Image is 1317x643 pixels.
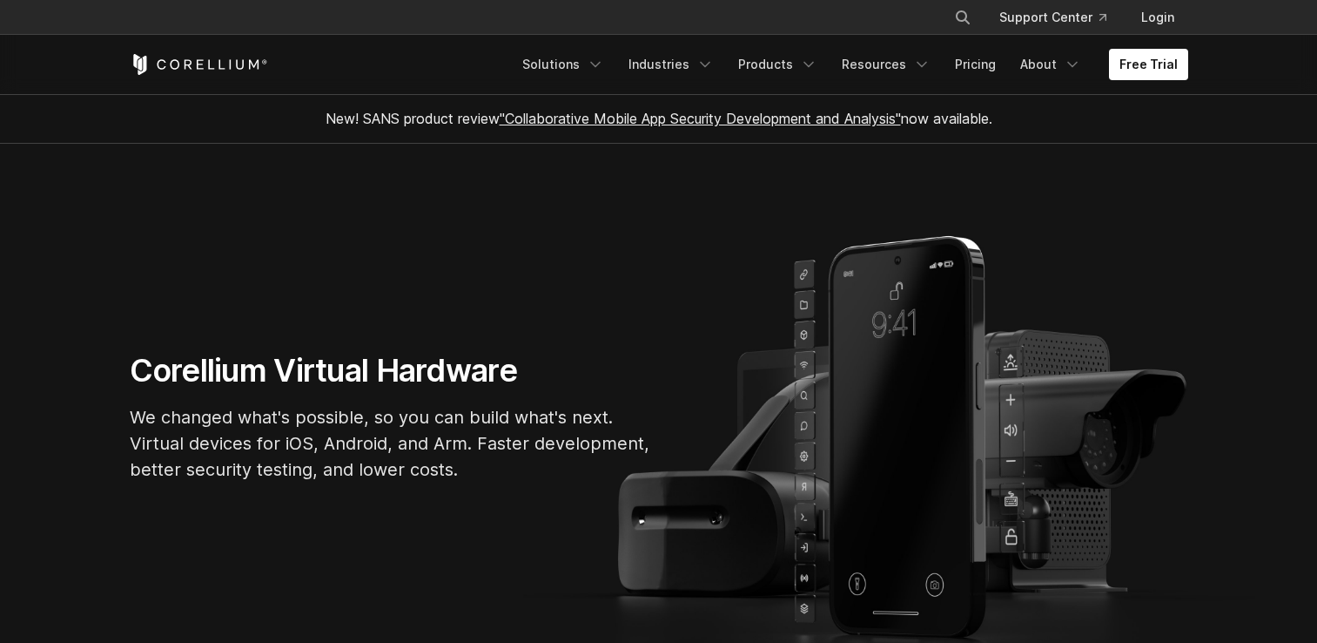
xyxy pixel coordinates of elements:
a: Resources [831,49,941,80]
h1: Corellium Virtual Hardware [130,351,652,390]
button: Search [947,2,978,33]
p: We changed what's possible, so you can build what's next. Virtual devices for iOS, Android, and A... [130,404,652,483]
a: Industries [618,49,724,80]
a: Corellium Home [130,54,268,75]
a: Products [728,49,828,80]
div: Navigation Menu [512,49,1188,80]
div: Navigation Menu [933,2,1188,33]
a: Login [1127,2,1188,33]
a: Pricing [944,49,1006,80]
span: New! SANS product review now available. [326,110,992,127]
a: About [1010,49,1092,80]
a: Free Trial [1109,49,1188,80]
a: Support Center [985,2,1120,33]
a: "Collaborative Mobile App Security Development and Analysis" [500,110,901,127]
a: Solutions [512,49,615,80]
